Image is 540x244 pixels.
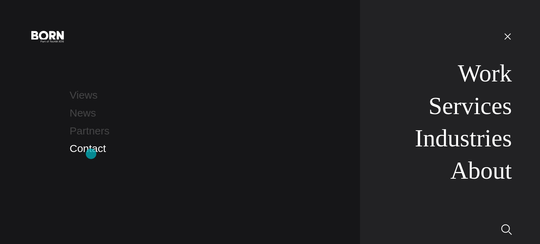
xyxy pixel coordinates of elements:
a: Work [458,60,512,87]
a: About [450,157,512,184]
a: Views [70,89,97,101]
img: Search [501,224,512,235]
a: Partners [70,125,109,137]
a: Contact [70,143,106,154]
button: Open [499,29,516,44]
a: Services [429,92,512,119]
a: News [70,107,96,119]
a: Industries [415,125,512,152]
